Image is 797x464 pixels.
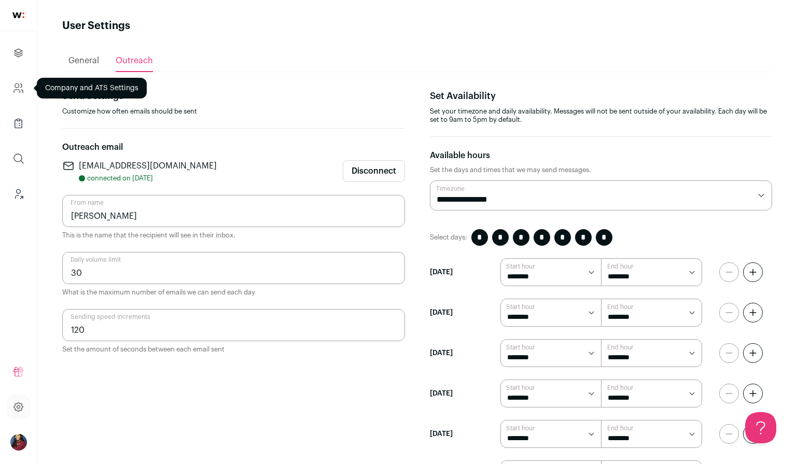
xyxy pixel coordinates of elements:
p: [DATE] [430,429,453,439]
button: Remove [719,262,739,282]
a: Leads (Backoffice) [6,181,31,206]
p: Set your timezone and daily availability. Messages will not be sent outside of your availability.... [430,107,773,124]
p: Outreach email [62,141,405,153]
label: Start hour [506,303,535,311]
button: Add [743,262,763,282]
p: Select days: [430,233,467,242]
p: Available hours [430,149,773,162]
button: Add [743,424,763,444]
label: Start hour [506,262,535,271]
button: Open dropdown [10,434,27,451]
p: Customize how often emails should be sent [62,107,405,116]
span: Outreach [116,57,153,65]
p: Send Settings [62,89,405,103]
button: Add [743,343,763,363]
p: [EMAIL_ADDRESS][DOMAIN_NAME] [79,160,217,172]
img: wellfound-shorthand-0d5821cbd27db2630d0214b213865d53afaa358527fdda9d0ea32b1df1b89c2c.svg [12,12,24,18]
input: From name [62,195,405,227]
button: Remove [719,343,739,363]
p: connected on [DATE] [79,174,217,182]
button: Disconnect [343,160,405,182]
div: Company and ATS Settings [37,78,147,99]
a: Company Lists [6,111,31,136]
button: Add [743,384,763,403]
label: End hour [607,343,634,351]
label: Start hour [506,424,535,432]
a: Projects [6,40,31,65]
h1: User Settings [62,19,130,33]
p: [DATE] [430,267,453,277]
iframe: Help Scout Beacon - Open [745,412,776,443]
p: [DATE] [430,388,453,399]
label: End hour [607,384,634,392]
p: [DATE] [430,307,453,318]
p: What is the maximum number of emails we can send each day [62,288,405,297]
p: This is the name that the recipient will see in their inbox. [62,231,405,240]
p: Set Availability [430,89,773,103]
img: 10010497-medium_jpg [10,434,27,451]
button: Add [743,303,763,322]
span: General [68,57,99,65]
p: Set the amount of seconds between each email sent [62,345,405,354]
input: Daily volume limit [62,252,405,284]
label: End hour [607,262,634,271]
p: [DATE] [430,348,453,358]
label: End hour [607,424,634,432]
button: Remove [719,303,739,322]
a: Company and ATS Settings [6,76,31,101]
label: Start hour [506,384,535,392]
p: Set the days and times that we may send messages. [430,166,773,174]
a: General [68,50,99,71]
button: Remove [719,384,739,403]
label: End hour [607,303,634,311]
input: Sending speed increments [62,309,405,341]
label: Start hour [506,343,535,351]
button: Remove [719,424,739,444]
